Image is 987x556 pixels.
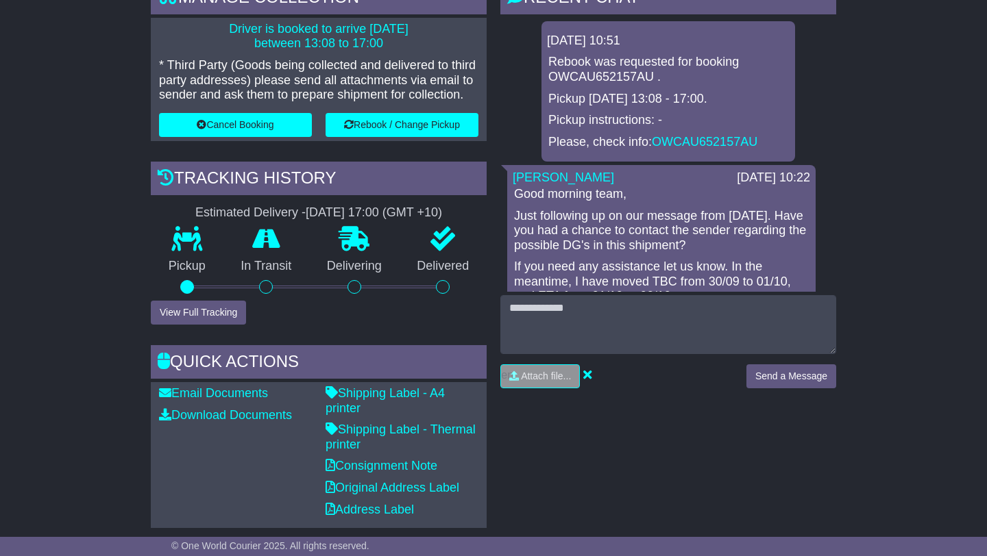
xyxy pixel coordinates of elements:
[159,408,292,422] a: Download Documents
[159,113,312,137] button: Cancel Booking
[326,422,476,451] a: Shipping Label - Thermal printer
[151,301,246,325] button: View Full Tracking
[151,345,487,382] div: Quick Actions
[548,92,788,107] p: Pickup [DATE] 13:08 - 17:00.
[514,260,809,304] p: If you need any assistance let us know. In the meantime, I have moved TBC from 30/09 to 01/10, an...
[159,58,478,103] p: * Third Party (Goods being collected and delivered to third party addresses) please send all atta...
[151,205,487,220] div: Estimated Delivery -
[548,135,788,150] p: Please, check info:
[326,113,478,137] button: Rebook / Change Pickup
[326,503,414,516] a: Address Label
[548,113,788,128] p: Pickup instructions: -
[326,386,445,415] a: Shipping Label - A4 printer
[547,34,790,49] div: [DATE] 10:51
[737,170,810,186] div: [DATE] 10:22
[151,162,487,199] div: Tracking history
[223,259,310,274] p: In Transit
[652,135,757,149] a: OWCAU652157AU
[400,259,487,274] p: Delivered
[548,55,788,84] p: Rebook was requested for booking OWCAU652157AU .
[513,170,614,184] a: [PERSON_NAME]
[159,22,478,51] p: Driver is booked to arrive [DATE] between 13:08 to 17:00
[514,187,809,202] p: Good morning team,
[306,205,442,220] div: [DATE] 17:00 (GMT +10)
[151,259,223,274] p: Pickup
[326,459,437,472] a: Consignment Note
[514,209,809,253] p: Just following up on our message from [DATE]. Have you had a chance to contact the sender regardi...
[326,481,459,494] a: Original Address Label
[159,386,268,400] a: Email Documents
[746,364,836,388] button: Send a Message
[171,540,369,551] span: © One World Courier 2025. All rights reserved.
[309,259,400,274] p: Delivering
